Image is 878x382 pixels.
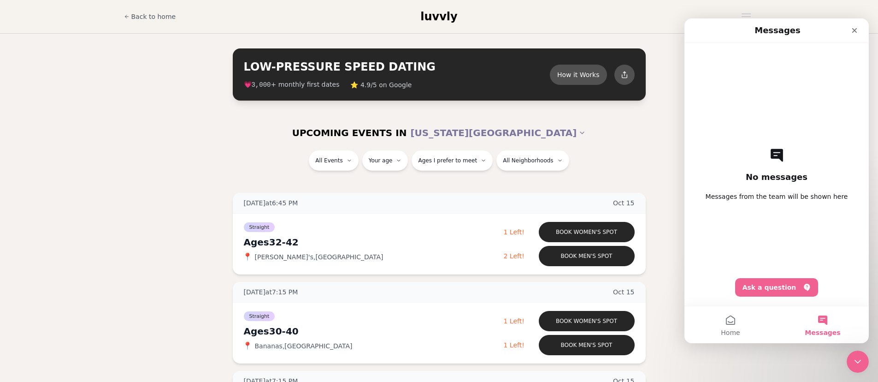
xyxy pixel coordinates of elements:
[504,341,524,349] span: 1 Left!
[244,222,275,232] span: Straight
[131,12,176,21] span: Back to home
[244,60,550,74] h2: LOW-PRESSURE SPEED DATING
[496,150,569,171] button: All Neighborhoods
[504,228,524,236] span: 1 Left!
[539,222,635,242] button: Book women's spot
[504,252,524,260] span: 2 Left!
[244,311,275,321] span: Straight
[847,351,869,373] iframe: Intercom live chat
[362,150,408,171] button: Your age
[550,65,607,85] button: How it Works
[244,253,251,261] span: 📍
[504,317,524,325] span: 1 Left!
[309,150,358,171] button: All Events
[244,198,298,208] span: [DATE] at 6:45 PM
[292,126,407,139] span: UPCOMING EVENTS IN
[503,157,553,164] span: All Neighborhoods
[539,246,635,266] button: Book men's spot
[613,198,635,208] span: Oct 15
[613,287,635,297] span: Oct 15
[244,325,504,338] div: Ages 30-40
[412,150,493,171] button: Ages I prefer to meet
[418,157,477,164] span: Ages I prefer to meet
[315,157,342,164] span: All Events
[244,236,504,249] div: Ages 32-42
[252,81,271,89] span: 3,000
[244,287,298,297] span: [DATE] at 7:15 PM
[255,252,383,262] span: [PERSON_NAME]'s , [GEOGRAPHIC_DATA]
[420,10,457,23] span: luvvly
[410,123,586,143] button: [US_STATE][GEOGRAPHIC_DATA]
[369,157,393,164] span: Your age
[244,342,251,350] span: 📍
[738,10,754,24] button: Open menu
[124,7,176,26] a: Back to home
[684,18,869,343] iframe: Intercom live chat
[244,80,340,90] span: 💗 + monthly first dates
[255,341,353,351] span: Bananas , [GEOGRAPHIC_DATA]
[350,80,412,90] span: ⭐ 4.9/5 on Google
[420,9,457,24] a: luvvly
[539,311,635,331] button: Book women's spot
[539,335,635,355] button: Book men's spot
